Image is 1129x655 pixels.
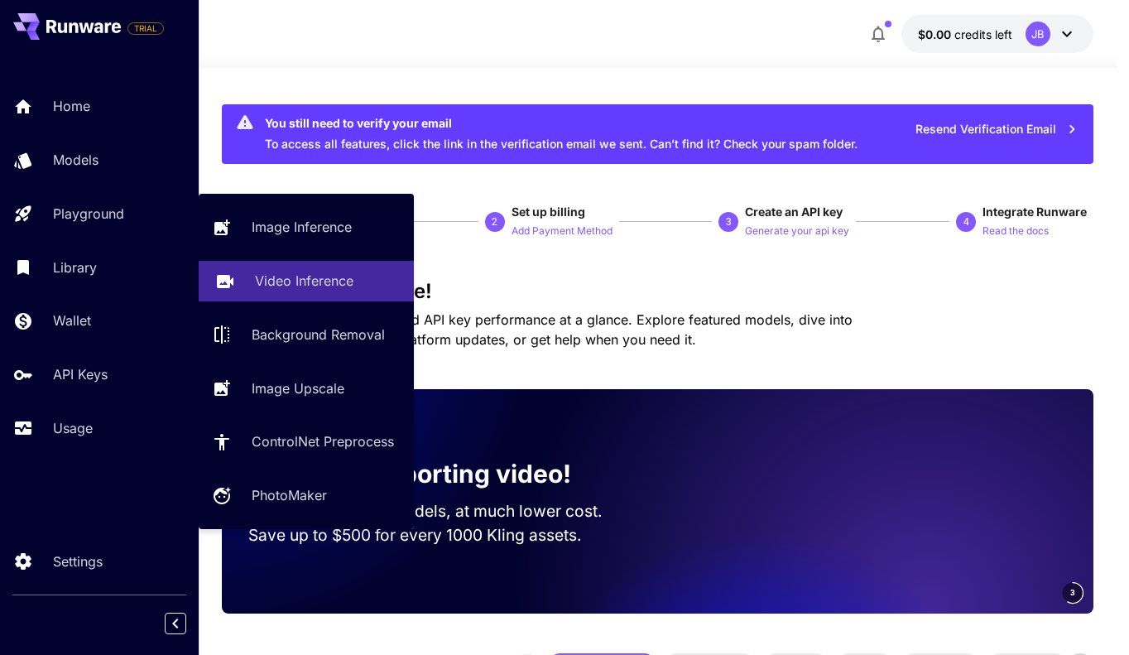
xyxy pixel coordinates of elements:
[726,214,732,229] p: 3
[199,475,414,516] a: PhotoMaker
[918,26,1012,43] div: $0.00
[199,315,414,355] a: Background Removal
[53,551,103,571] p: Settings
[222,311,853,348] span: Check out your usage stats and API key performance at a glance. Explore featured models, dive int...
[199,368,414,408] a: Image Upscale
[901,15,1093,53] button: $0.00
[512,205,585,219] span: Set up billing
[963,214,969,229] p: 4
[906,113,1087,147] button: Resend Verification Email
[295,455,571,493] p: Now supporting video!
[745,224,849,239] p: Generate your api key
[982,224,1049,239] p: Read the docs
[199,207,414,248] a: Image Inference
[255,271,353,291] p: Video Inference
[252,431,394,451] p: ControlNet Preprocess
[252,217,352,237] p: Image Inference
[53,364,108,384] p: API Keys
[1070,586,1075,599] span: 3
[53,258,97,277] p: Library
[199,261,414,301] a: Video Inference
[982,205,1087,219] span: Integrate Runware
[954,27,1012,41] span: credits left
[53,418,93,438] p: Usage
[918,27,954,41] span: $0.00
[265,114,858,132] div: You still need to verify your email
[512,224,613,239] p: Add Payment Method
[222,280,1094,303] h3: Welcome to Runware!
[248,499,632,523] p: Run the best video models, at much lower cost.
[492,214,497,229] p: 2
[252,485,327,505] p: PhotoMaker
[53,204,124,224] p: Playground
[745,205,843,219] span: Create an API key
[199,421,414,462] a: ControlNet Preprocess
[53,150,98,170] p: Models
[252,378,344,398] p: Image Upscale
[128,22,163,35] span: TRIAL
[265,109,858,159] div: To access all features, click the link in the verification email we sent. Can’t find it? Check yo...
[165,613,186,634] button: Collapse sidebar
[248,523,632,547] p: Save up to $500 for every 1000 Kling assets.
[53,96,90,116] p: Home
[127,18,164,38] span: Add your payment card to enable full platform functionality.
[177,609,199,638] div: Collapse sidebar
[1026,22,1050,46] div: JB
[252,325,385,344] p: Background Removal
[53,311,91,330] p: Wallet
